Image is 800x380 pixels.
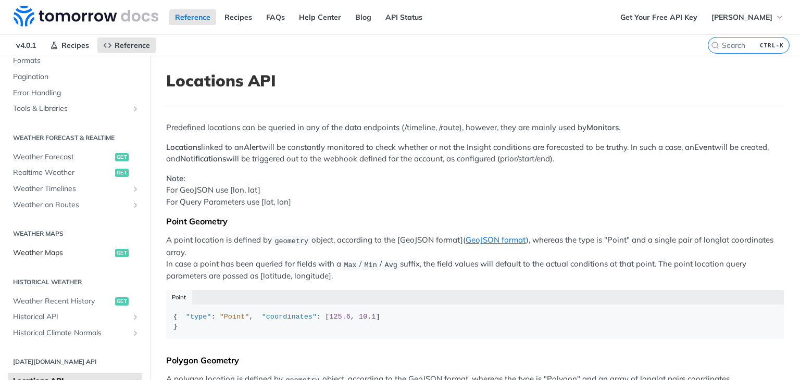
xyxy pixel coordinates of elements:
[13,184,129,194] span: Weather Timelines
[166,142,784,165] p: linked to an will be constantly monitored to check whether or not the Insight conditions are fore...
[13,248,113,258] span: Weather Maps
[380,9,428,25] a: API Status
[757,40,786,50] kbd: CTRL-K
[8,197,142,213] a: Weather on RoutesShow subpages for Weather on Routes
[8,85,142,101] a: Error Handling
[694,142,715,152] strong: Event
[8,149,142,165] a: Weather Forecastget
[166,355,784,365] div: Polygon Geometry
[8,133,142,143] h2: Weather Forecast & realtime
[131,329,140,337] button: Show subpages for Historical Climate Normals
[13,56,140,66] span: Formats
[349,9,377,25] a: Blog
[14,6,158,27] img: Tomorrow.io Weather API Docs
[169,9,216,25] a: Reference
[115,297,129,306] span: get
[711,41,719,49] svg: Search
[131,105,140,113] button: Show subpages for Tools & Libraries
[13,72,140,82] span: Pagination
[293,9,347,25] a: Help Center
[8,181,142,197] a: Weather TimelinesShow subpages for Weather Timelines
[166,216,784,226] div: Point Geometry
[13,88,140,98] span: Error Handling
[131,313,140,321] button: Show subpages for Historical API
[180,154,226,163] strong: Notifications
[97,37,156,53] a: Reference
[274,237,308,245] span: geometry
[359,313,376,321] span: 10.1
[115,41,150,50] span: Reference
[166,173,784,208] p: For GeoJSON use [lon, lat] For Query Parameters use [lat, lon]
[115,169,129,177] span: get
[329,313,351,321] span: 125.6
[166,173,185,183] strong: Note:
[706,9,790,25] button: [PERSON_NAME]
[166,142,201,152] strong: Locations
[13,296,113,307] span: Weather Recent History
[8,69,142,85] a: Pagination
[186,313,211,321] span: "type"
[131,185,140,193] button: Show subpages for Weather Timelines
[220,313,249,321] span: "Point"
[615,9,703,25] a: Get Your Free API Key
[173,312,777,332] div: { : , : [ , ] }
[344,261,356,269] span: Max
[711,12,772,22] span: [PERSON_NAME]
[115,249,129,257] span: get
[244,142,261,152] strong: Alert
[8,53,142,69] a: Formats
[262,313,317,321] span: "coordinates"
[166,71,784,90] h1: Locations API
[166,234,784,282] p: A point location is defined by object, according to the [GeoJSON format]( ), whereas the type is ...
[13,312,129,322] span: Historical API
[466,235,526,245] a: GeoJSON format
[10,37,42,53] span: v4.0.1
[8,325,142,341] a: Historical Climate NormalsShow subpages for Historical Climate Normals
[8,277,142,287] h2: Historical Weather
[8,229,142,238] h2: Weather Maps
[44,37,95,53] a: Recipes
[385,261,397,269] span: Avg
[364,261,377,269] span: Min
[61,41,89,50] span: Recipes
[586,122,619,132] strong: Monitors
[8,165,142,181] a: Realtime Weatherget
[115,153,129,161] span: get
[166,122,784,134] p: Predefined locations can be queried in any of the data endpoints (/timeline, /route), however, th...
[8,294,142,309] a: Weather Recent Historyget
[8,357,142,366] h2: [DATE][DOMAIN_NAME] API
[260,9,291,25] a: FAQs
[13,328,129,338] span: Historical Climate Normals
[13,200,129,210] span: Weather on Routes
[13,152,113,162] span: Weather Forecast
[8,101,142,117] a: Tools & LibrariesShow subpages for Tools & Libraries
[8,245,142,261] a: Weather Mapsget
[13,104,129,114] span: Tools & Libraries
[13,168,113,178] span: Realtime Weather
[219,9,258,25] a: Recipes
[8,309,142,325] a: Historical APIShow subpages for Historical API
[131,201,140,209] button: Show subpages for Weather on Routes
